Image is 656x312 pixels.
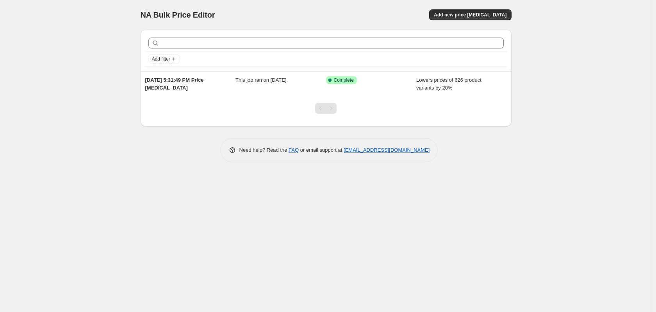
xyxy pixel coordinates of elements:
[299,147,344,153] span: or email support at
[141,11,215,19] span: NA Bulk Price Editor
[239,147,289,153] span: Need help? Read the
[315,103,337,114] nav: Pagination
[235,77,288,83] span: This job ran on [DATE].
[145,77,204,91] span: [DATE] 5:31:49 PM Price [MEDICAL_DATA]
[334,77,354,83] span: Complete
[344,147,430,153] a: [EMAIL_ADDRESS][DOMAIN_NAME]
[152,56,170,62] span: Add filter
[289,147,299,153] a: FAQ
[434,12,506,18] span: Add new price [MEDICAL_DATA]
[416,77,481,91] span: Lowers prices of 626 product variants by 20%
[429,9,511,20] button: Add new price [MEDICAL_DATA]
[148,54,180,64] button: Add filter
